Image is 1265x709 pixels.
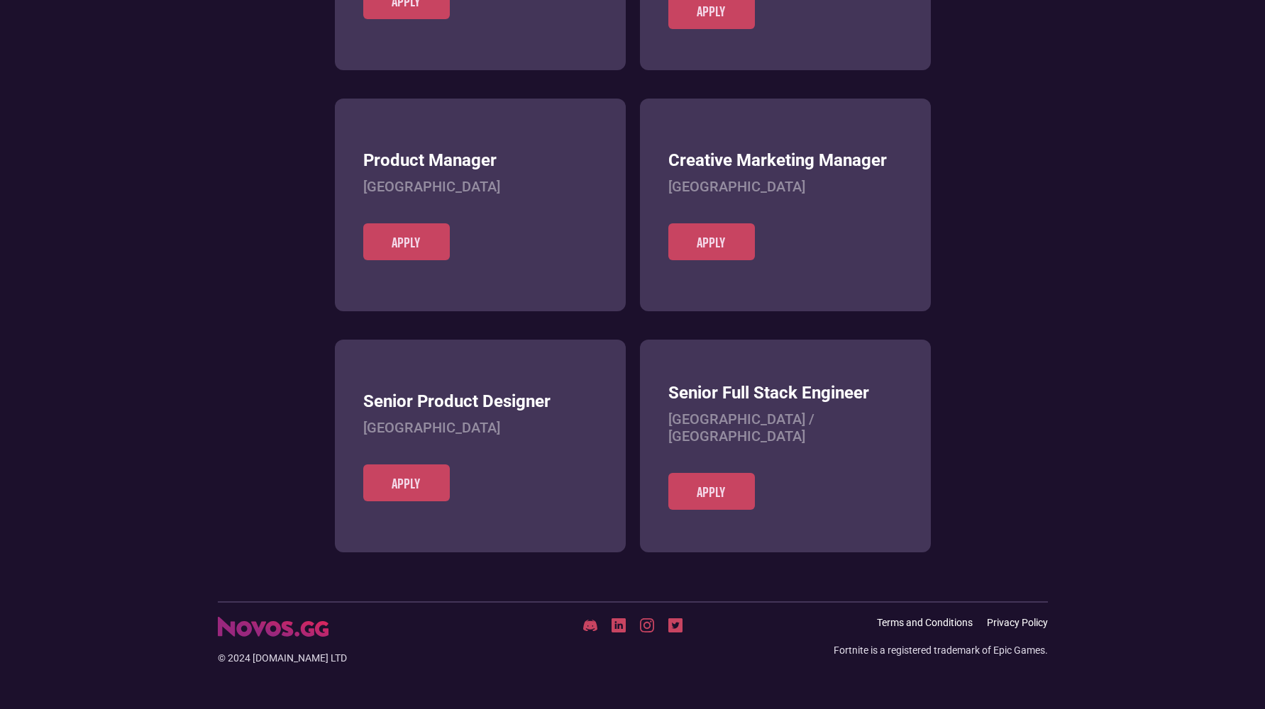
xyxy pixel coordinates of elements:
[877,617,973,629] a: Terms and Conditions
[668,150,902,223] a: Creative Marketing Manager[GEOGRAPHIC_DATA]
[363,223,450,260] a: Apply
[668,473,755,510] a: Apply
[363,178,597,195] h4: [GEOGRAPHIC_DATA]
[363,150,597,171] h3: Product Manager
[668,223,755,260] a: Apply
[987,617,1048,629] a: Privacy Policy
[363,464,450,501] a: Apply
[218,651,495,665] div: © 2024 [DOMAIN_NAME] LTD
[668,178,902,195] h4: [GEOGRAPHIC_DATA]
[668,383,902,403] h3: Senior Full Stack Engineer
[668,150,902,171] h3: Creative Marketing Manager
[363,391,597,412] h3: Senior Product Designer
[363,391,597,464] a: Senior Product Designer[GEOGRAPHIC_DATA]
[363,419,597,436] h4: [GEOGRAPHIC_DATA]
[363,150,597,223] a: Product Manager[GEOGRAPHIC_DATA]
[668,411,902,445] h4: [GEOGRAPHIC_DATA] / [GEOGRAPHIC_DATA]
[834,643,1048,657] div: Fortnite is a registered trademark of Epic Games.
[668,383,902,473] a: Senior Full Stack Engineer[GEOGRAPHIC_DATA] / [GEOGRAPHIC_DATA]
